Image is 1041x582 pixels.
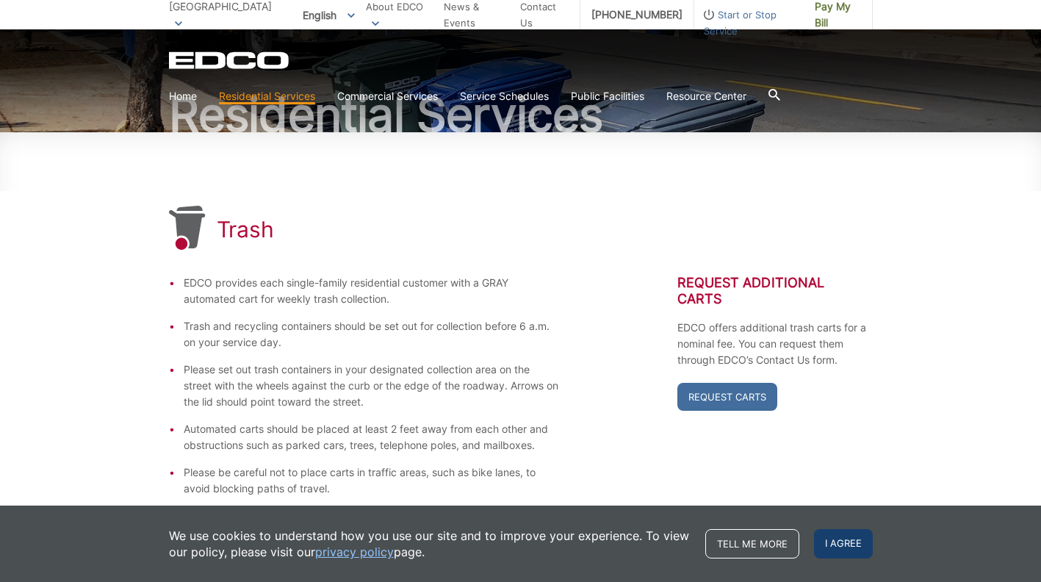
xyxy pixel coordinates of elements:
[677,275,873,307] h2: Request Additional Carts
[677,383,777,411] a: Request Carts
[337,88,438,104] a: Commercial Services
[814,529,873,558] span: I agree
[571,88,644,104] a: Public Facilities
[169,51,291,69] a: EDCD logo. Return to the homepage.
[169,91,873,138] h2: Residential Services
[677,320,873,368] p: EDCO offers additional trash carts for a nominal fee. You can request them through EDCO’s Contact...
[184,362,560,410] li: Please set out trash containers in your designated collection area on the street with the wheels ...
[292,3,366,27] span: English
[217,216,275,242] h1: Trash
[184,464,560,497] li: Please be careful not to place carts in traffic areas, such as bike lanes, to avoid blocking path...
[169,528,691,560] p: We use cookies to understand how you use our site and to improve your experience. To view our pol...
[219,88,315,104] a: Residential Services
[184,318,560,351] li: Trash and recycling containers should be set out for collection before 6 a.m. on your service day.
[460,88,549,104] a: Service Schedules
[169,88,197,104] a: Home
[315,544,394,560] a: privacy policy
[705,529,799,558] a: Tell me more
[184,421,560,453] li: Automated carts should be placed at least 2 feet away from each other and obstructions such as pa...
[184,275,560,307] li: EDCO provides each single-family residential customer with a GRAY automated cart for weekly trash...
[666,88,746,104] a: Resource Center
